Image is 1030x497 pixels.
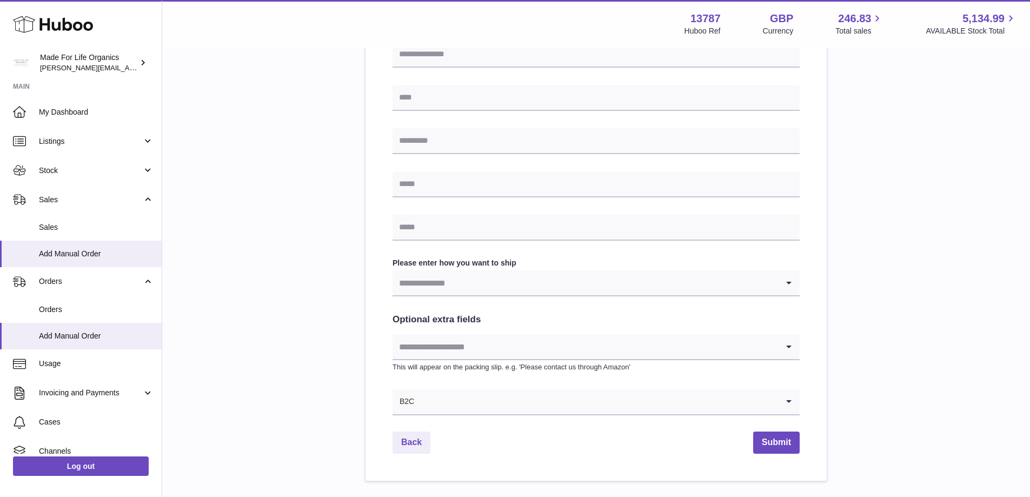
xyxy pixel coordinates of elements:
span: Add Manual Order [39,331,154,341]
span: Total sales [835,26,883,36]
span: Listings [39,136,142,147]
span: Sales [39,222,154,233]
span: Add Manual Order [39,249,154,259]
img: geoff.winwood@madeforlifeorganics.com [13,55,29,71]
div: Search for option [393,334,800,360]
span: My Dashboard [39,107,154,117]
a: Log out [13,456,149,476]
span: Usage [39,359,154,369]
span: B2C [393,389,415,414]
span: Cases [39,417,154,427]
div: Huboo Ref [685,26,721,36]
h2: Optional extra fields [393,314,800,326]
input: Search for option [415,389,778,414]
input: Search for option [393,270,778,295]
div: Search for option [393,270,800,296]
div: Made For Life Organics [40,52,137,73]
a: Back [393,432,430,454]
span: Stock [39,165,142,176]
div: Search for option [393,389,800,415]
span: Invoicing and Payments [39,388,142,398]
input: Search for option [393,334,778,359]
a: 246.83 Total sales [835,11,883,36]
label: Please enter how you want to ship [393,258,800,268]
a: 5,134.99 AVAILABLE Stock Total [926,11,1017,36]
span: Sales [39,195,142,205]
div: Currency [763,26,794,36]
strong: GBP [770,11,793,26]
span: AVAILABLE Stock Total [926,26,1017,36]
button: Submit [753,432,800,454]
span: 5,134.99 [962,11,1005,26]
span: Orders [39,276,142,287]
span: Channels [39,446,154,456]
p: This will appear on the packing slip. e.g. 'Please contact us through Amazon' [393,362,800,372]
strong: 13787 [690,11,721,26]
span: [PERSON_NAME][EMAIL_ADDRESS][PERSON_NAME][DOMAIN_NAME] [40,63,275,72]
span: 246.83 [838,11,871,26]
span: Orders [39,304,154,315]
